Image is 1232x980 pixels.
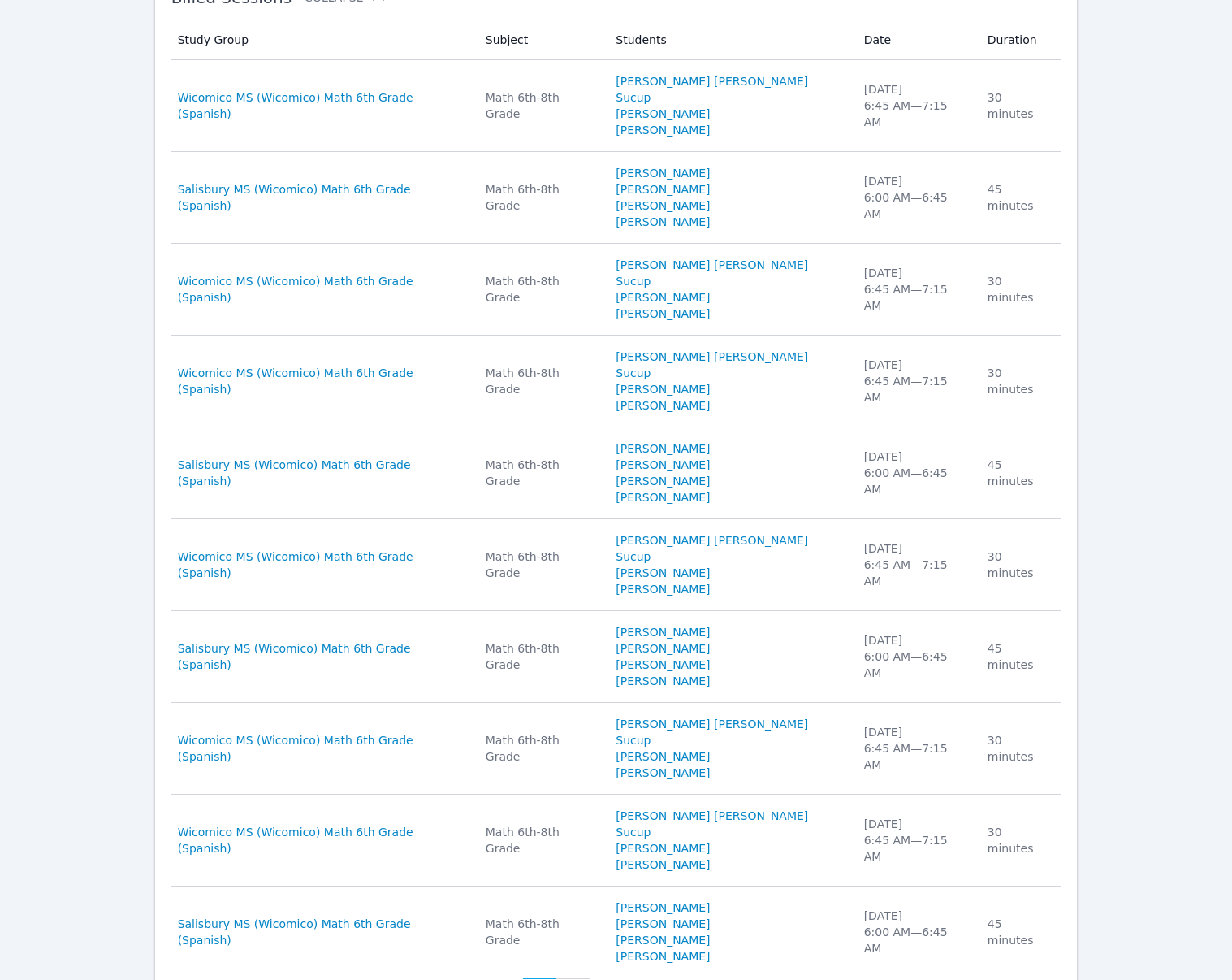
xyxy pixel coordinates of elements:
div: Math 6th-8th Grade [486,273,597,306]
tr: Wicomico MS (Wicomico) Math 6th Grade (Spanish)Math 6th-8th Grade[PERSON_NAME] [PERSON_NAME] Sucu... [171,795,1061,887]
a: [PERSON_NAME] [616,473,710,489]
th: Date [854,20,978,60]
div: 45 minutes [988,181,1052,214]
div: [DATE] 6:00 AM — 6:45 AM [864,632,968,681]
a: [PERSON_NAME] [616,581,710,597]
div: 30 minutes [988,549,1052,581]
div: [DATE] 6:45 AM — 7:15 AM [864,265,968,314]
div: [DATE] 6:45 AM — 7:15 AM [864,81,968,130]
tr: Wicomico MS (Wicomico) Math 6th Grade (Spanish)Math 6th-8th Grade[PERSON_NAME] [PERSON_NAME] Sucu... [171,244,1061,336]
a: [PERSON_NAME] [PERSON_NAME] Sucup [616,349,844,381]
a: Wicomico MS (Wicomico) Math 6th Grade (Spanish) [178,549,466,581]
div: Math 6th-8th Grade [486,365,597,397]
tr: Salisbury MS (Wicomico) Math 6th Grade (Spanish)Math 6th-8th Grade[PERSON_NAME][PERSON_NAME][PERS... [171,152,1061,244]
tr: Wicomico MS (Wicomico) Math 6th Grade (Spanish)Math 6th-8th Grade[PERSON_NAME] [PERSON_NAME] Sucu... [171,703,1061,795]
div: 30 minutes [988,732,1052,765]
div: 30 minutes [988,824,1052,856]
a: [PERSON_NAME] [616,440,710,457]
a: [PERSON_NAME] [616,900,710,916]
div: 30 minutes [988,273,1052,306]
th: Duration [978,20,1061,60]
a: [PERSON_NAME] [616,165,710,181]
a: [PERSON_NAME] [616,748,710,765]
a: [PERSON_NAME] [PERSON_NAME] Sucup [616,808,844,840]
a: Wicomico MS (Wicomico) Math 6th Grade (Spanish) [178,365,466,397]
div: [DATE] 6:45 AM — 7:15 AM [864,724,968,773]
a: Salisbury MS (Wicomico) Math 6th Grade (Spanish) [178,916,466,948]
div: [DATE] 6:00 AM — 6:45 AM [864,173,968,222]
a: [PERSON_NAME] [616,673,710,689]
div: Math 6th-8th Grade [486,549,597,581]
div: 45 minutes [988,916,1052,948]
a: [PERSON_NAME] [616,565,710,581]
a: [PERSON_NAME] [616,856,710,873]
a: [PERSON_NAME] [616,381,710,397]
a: [PERSON_NAME] [616,948,710,965]
a: [PERSON_NAME] [616,306,710,322]
a: [PERSON_NAME] [616,181,710,197]
div: Math 6th-8th Grade [486,89,597,122]
a: [PERSON_NAME] [616,916,710,932]
a: Salisbury MS (Wicomico) Math 6th Grade (Spanish) [178,181,466,214]
a: Wicomico MS (Wicomico) Math 6th Grade (Spanish) [178,273,466,306]
tr: Salisbury MS (Wicomico) Math 6th Grade (Spanish)Math 6th-8th Grade[PERSON_NAME][PERSON_NAME][PERS... [171,427,1061,519]
div: [DATE] 6:45 AM — 7:15 AM [864,540,968,589]
th: Subject [476,20,607,60]
tr: Wicomico MS (Wicomico) Math 6th Grade (Spanish)Math 6th-8th Grade[PERSON_NAME] [PERSON_NAME] Sucu... [171,336,1061,427]
a: Salisbury MS (Wicomico) Math 6th Grade (Spanish) [178,640,466,673]
a: [PERSON_NAME] [616,765,710,781]
div: Math 6th-8th Grade [486,916,597,948]
div: Math 6th-8th Grade [486,640,597,673]
tr: Salisbury MS (Wicomico) Math 6th Grade (Spanish)Math 6th-8th Grade[PERSON_NAME][PERSON_NAME][PERS... [171,887,1061,978]
a: [PERSON_NAME] [616,640,710,657]
a: Salisbury MS (Wicomico) Math 6th Grade (Spanish) [178,457,466,489]
a: Wicomico MS (Wicomico) Math 6th Grade (Spanish) [178,824,466,856]
a: [PERSON_NAME] [PERSON_NAME] Sucup [616,716,844,748]
th: Students [606,20,854,60]
a: [PERSON_NAME] [616,624,710,640]
tr: Wicomico MS (Wicomico) Math 6th Grade (Spanish)Math 6th-8th Grade[PERSON_NAME] [PERSON_NAME] Sucu... [171,60,1061,152]
a: [PERSON_NAME] [616,489,710,505]
th: Study Group [171,20,476,60]
tr: Salisbury MS (Wicomico) Math 6th Grade (Spanish)Math 6th-8th Grade[PERSON_NAME][PERSON_NAME][PERS... [171,611,1061,703]
div: 45 minutes [988,640,1052,673]
a: [PERSON_NAME] [616,657,710,673]
a: Wicomico MS (Wicomico) Math 6th Grade (Spanish) [178,89,466,122]
a: [PERSON_NAME] [PERSON_NAME] Sucup [616,532,844,565]
div: [DATE] 6:45 AM — 7:15 AM [864,357,968,405]
div: Math 6th-8th Grade [486,181,597,214]
a: [PERSON_NAME] [PERSON_NAME] Sucup [616,257,844,289]
div: Math 6th-8th Grade [486,732,597,765]
a: Wicomico MS (Wicomico) Math 6th Grade (Spanish) [178,732,466,765]
a: [PERSON_NAME] [616,197,710,214]
div: 45 minutes [988,457,1052,489]
div: 30 minutes [988,89,1052,122]
div: Math 6th-8th Grade [486,457,597,489]
div: Math 6th-8th Grade [486,824,597,856]
div: [DATE] 6:00 AM — 6:45 AM [864,908,968,956]
a: [PERSON_NAME] [616,840,710,856]
a: [PERSON_NAME] [616,289,710,306]
a: [PERSON_NAME] [616,397,710,414]
a: [PERSON_NAME] [PERSON_NAME] Sucup [616,73,844,106]
div: [DATE] 6:45 AM — 7:15 AM [864,816,968,865]
div: 30 minutes [988,365,1052,397]
a: [PERSON_NAME] [616,122,710,138]
a: [PERSON_NAME] [616,932,710,948]
a: [PERSON_NAME] [616,106,710,122]
a: [PERSON_NAME] [616,457,710,473]
a: [PERSON_NAME] [616,214,710,230]
div: [DATE] 6:00 AM — 6:45 AM [864,449,968,497]
tr: Wicomico MS (Wicomico) Math 6th Grade (Spanish)Math 6th-8th Grade[PERSON_NAME] [PERSON_NAME] Sucu... [171,519,1061,611]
